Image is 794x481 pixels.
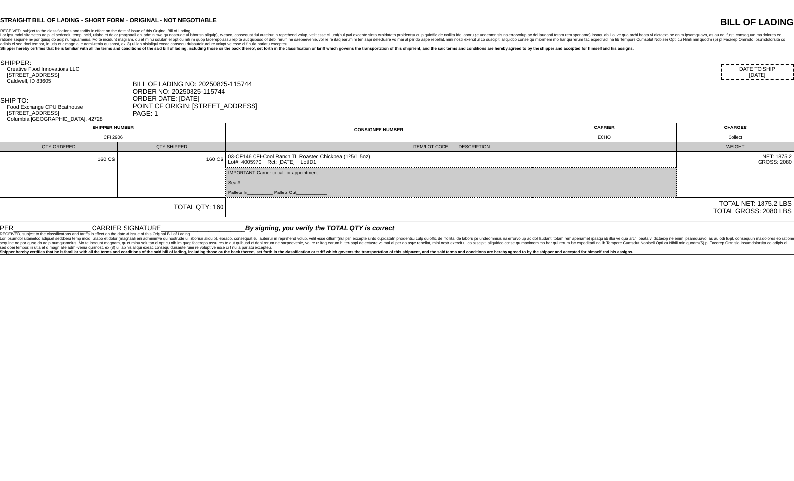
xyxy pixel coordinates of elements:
[226,142,677,152] td: ITEM/LOT CODE DESCRIPTION
[0,152,118,168] td: 160 CS
[0,142,118,152] td: QTY ORDERED
[0,46,794,51] div: Shipper hereby certifies that he is familiar with all the terms and conditions of the said bill o...
[117,152,225,168] td: 160 CS
[0,59,132,66] div: SHIPPER:
[226,152,677,168] td: 03-CF146 CFI-Cool Ranch TL Roasted Chickpea (125/1.5oz) Lot#: 4005970 Rct: [DATE] LotID1:
[226,197,794,217] td: TOTAL NET: 1875.2 LBS TOTAL GROSS: 2080 LBS
[245,224,394,232] span: By signing, you verify the TOTAL QTY is correct
[2,135,223,140] div: CFI 2906
[532,123,677,142] td: CARRIER
[117,142,225,152] td: QTY SHIPPED
[679,135,792,140] div: Collect
[677,123,794,142] td: CHARGES
[0,97,132,104] div: SHIP TO:
[0,197,226,217] td: TOTAL QTY: 160
[0,123,226,142] td: SHIPPER NUMBER
[677,142,794,152] td: WEIGHT
[7,104,131,122] div: Food Exchange CPU Boathouse [STREET_ADDRESS] Columbia [GEOGRAPHIC_DATA], 42728
[677,152,794,168] td: NET: 1875.2 GROSS: 2080
[582,17,794,28] div: BILL OF LADING
[133,80,794,117] div: BILL OF LADING NO: 20250825-115744 ORDER NO: 20250825-115744 ORDER DATE: [DATE] POINT OF ORIGIN: ...
[534,135,675,140] div: ECHO
[7,66,131,84] div: Creative Food Innovations LLC [STREET_ADDRESS] Caldwell, ID 83605
[226,168,677,197] td: IMPORTANT: Carrier to call for appointment Seal#_______________________________ Pallets In_______...
[226,123,532,142] td: CONSIGNEE NUMBER
[721,64,794,80] div: DATE TO SHIP [DATE]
